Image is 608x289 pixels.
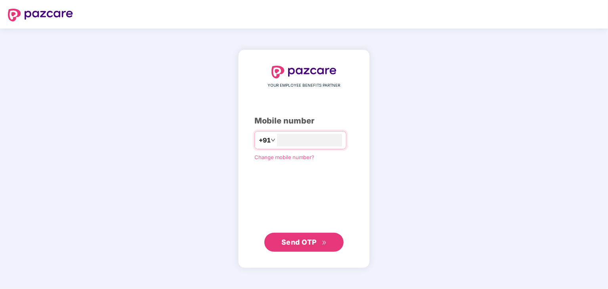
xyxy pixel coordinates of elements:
[281,238,317,246] span: Send OTP
[268,82,340,89] span: YOUR EMPLOYEE BENEFITS PARTNER
[254,115,354,127] div: Mobile number
[254,154,314,160] a: Change mobile number?
[322,240,327,245] span: double-right
[271,66,337,78] img: logo
[8,9,73,21] img: logo
[259,135,271,145] span: +91
[264,233,344,252] button: Send OTPdouble-right
[271,138,275,143] span: down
